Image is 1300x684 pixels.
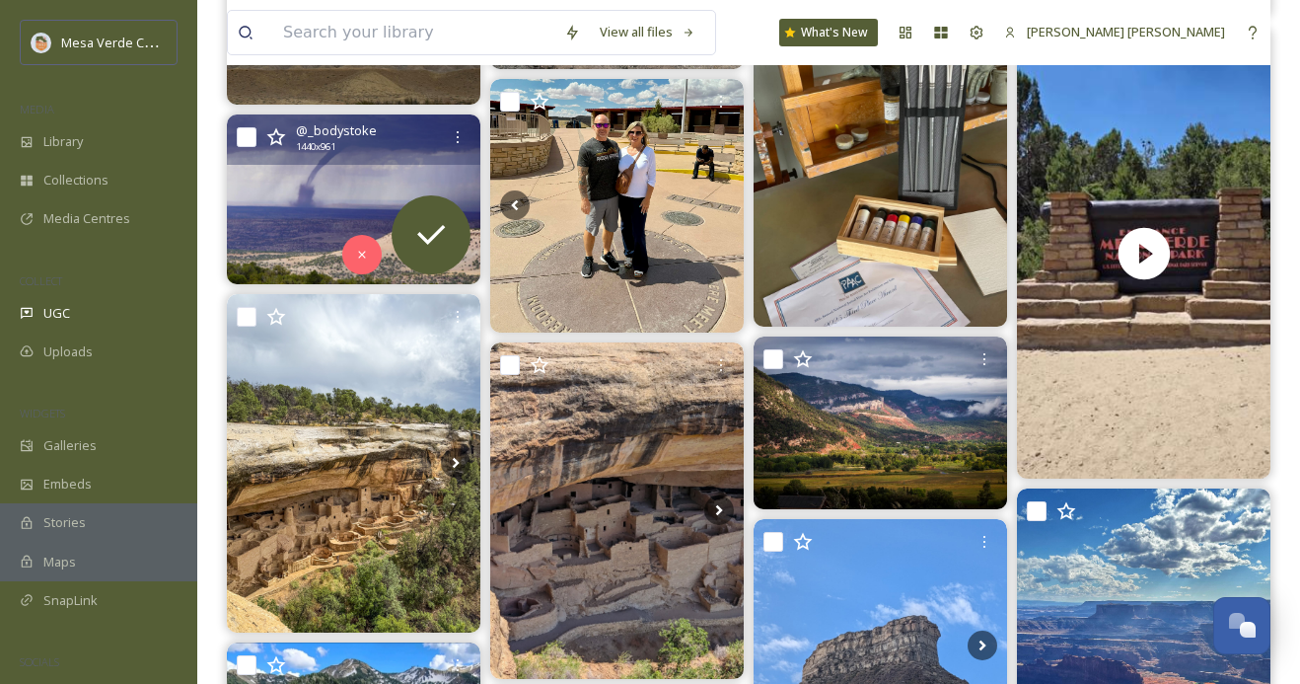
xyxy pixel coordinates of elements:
[43,591,98,610] span: SnapLink
[20,654,59,669] span: SOCIALS
[490,79,744,333] img: Caught between four states of happiness 🤍🖤 #FourCorners
[296,140,335,154] span: 1440 x 961
[590,13,705,51] a: View all files
[43,342,93,361] span: Uploads
[43,132,83,151] span: Library
[754,10,1007,327] img: Plein Air Artists of Colorado Award. Oh boy! Thank you PAAC! Thank you Jack Richeson! Feeling for...
[43,436,97,455] span: Galleries
[43,513,86,532] span: Stories
[273,11,554,54] input: Search your library
[32,33,51,52] img: MVC%20SnapSea%20logo%20%281%29.png
[43,171,108,190] span: Collections
[296,121,377,140] span: @ _bodystoke
[227,294,480,633] img: Bugün Mesa Verde’deydik… 🏜️ Tam 1.500 yıl öncesine yolculuk yaptık! Burası, Pueblo halkının en es...
[20,406,65,420] span: WIDGETS
[43,209,130,228] span: Media Centres
[994,13,1235,51] a: [PERSON_NAME] [PERSON_NAME]
[227,114,480,284] img: Well, it’s official, our first ever stokenado. I saw this awesome beast forming during a walk at ...
[779,19,878,46] a: What's New
[43,475,92,494] span: Embeds
[43,304,70,323] span: UGC
[20,273,62,288] span: COLLECT
[754,337,1007,509] img: Animas valley is green and stormy after 3 weeks of rain, following a hot and dry summer.
[20,102,54,116] span: MEDIA
[61,33,182,51] span: Mesa Verde Country
[1213,597,1270,654] button: Open Chat
[1017,28,1270,479] img: thumbnail
[490,342,744,679] img: 1: Cliff Palace in Mesa Verde National Park. Cliff Palace contained 150 rooms, 23 kivas, and hous...
[43,553,76,571] span: Maps
[1027,23,1225,40] span: [PERSON_NAME] [PERSON_NAME]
